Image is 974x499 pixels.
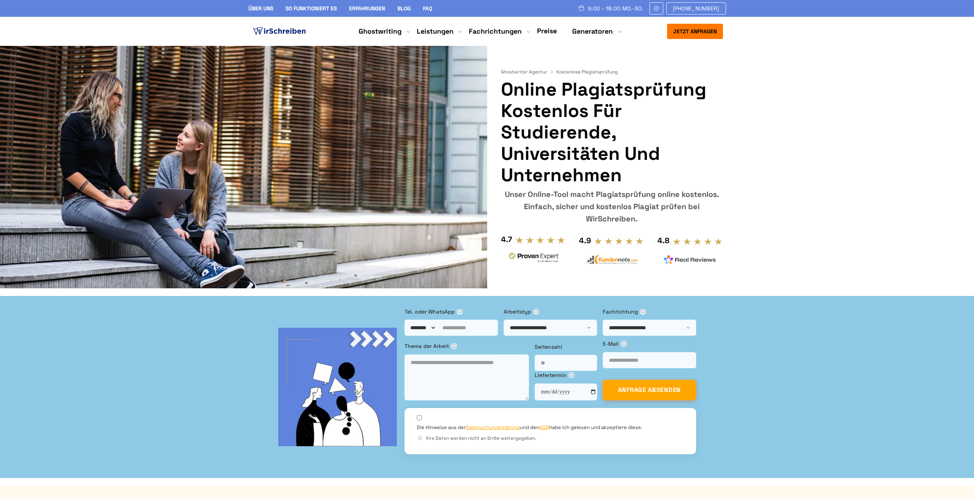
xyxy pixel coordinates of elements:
[501,233,512,245] div: 4.7
[359,27,401,36] a: Ghostwriting
[504,307,597,316] label: Arbeitstyp
[457,309,463,315] span: ⓘ
[653,5,660,11] img: Email
[664,255,716,264] img: realreviews
[621,341,627,347] span: ⓘ
[672,237,723,246] img: stars
[588,5,643,11] span: 9:00 - 18:00 Mo.-So.
[578,5,585,11] img: Schedule
[349,5,385,12] a: Erfahrungen
[515,236,565,244] img: stars
[640,309,646,315] span: ⓘ
[673,5,719,11] span: [PHONE_NUMBER]
[603,307,696,316] label: Fachrichtung
[539,424,549,431] a: AGB
[556,69,618,75] span: Kostenlose Plagiatsprüfung
[579,234,591,247] div: 4.9
[405,342,529,350] label: Thema der Arbeit
[417,435,423,441] span: ⓘ
[603,380,696,400] button: ANFRAGE ABSENDEN
[423,5,432,12] a: FAQ
[535,343,597,351] label: Seitenzahl
[666,2,726,15] a: [PHONE_NUMBER]
[417,27,454,36] a: Leistungen
[278,328,397,446] img: bg
[507,251,560,265] img: provenexpert
[501,188,723,225] div: Unser Online-Tool macht Plagiatsprüfung online kostenlos. Einfach, sicher und kostenlos Plagiat p...
[417,424,642,431] label: Die Hinweise aus der und den habe ich gelesen und akzeptiere diese.
[248,5,273,12] a: Über uns
[251,26,307,37] img: logo ghostwriter-österreich
[469,27,522,36] a: Fachrichtungen
[466,424,520,431] a: Datenschutzerklärung
[405,307,498,316] label: Tel. oder WhatsApp
[417,435,684,442] div: Ihre Daten werden nicht an Dritte weitergegeben.
[286,5,337,12] a: So funktioniert es
[568,372,574,378] span: ⓘ
[537,26,557,35] a: Preise
[535,371,597,379] label: Liefertermin
[533,309,539,315] span: ⓘ
[657,234,669,247] div: 4.8
[501,79,723,186] h1: Online Plagiatsprüfung kostenlos für Studierende, Universitäten und Unternehmen
[572,27,613,36] a: Generatoren
[501,69,555,75] a: Ghostwriter Agentur
[586,254,638,265] img: kundennote
[451,343,457,349] span: ⓘ
[397,5,411,12] a: Blog
[667,24,723,39] button: Jetzt anfragen
[603,340,696,348] label: E-Mail
[594,237,644,245] img: stars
